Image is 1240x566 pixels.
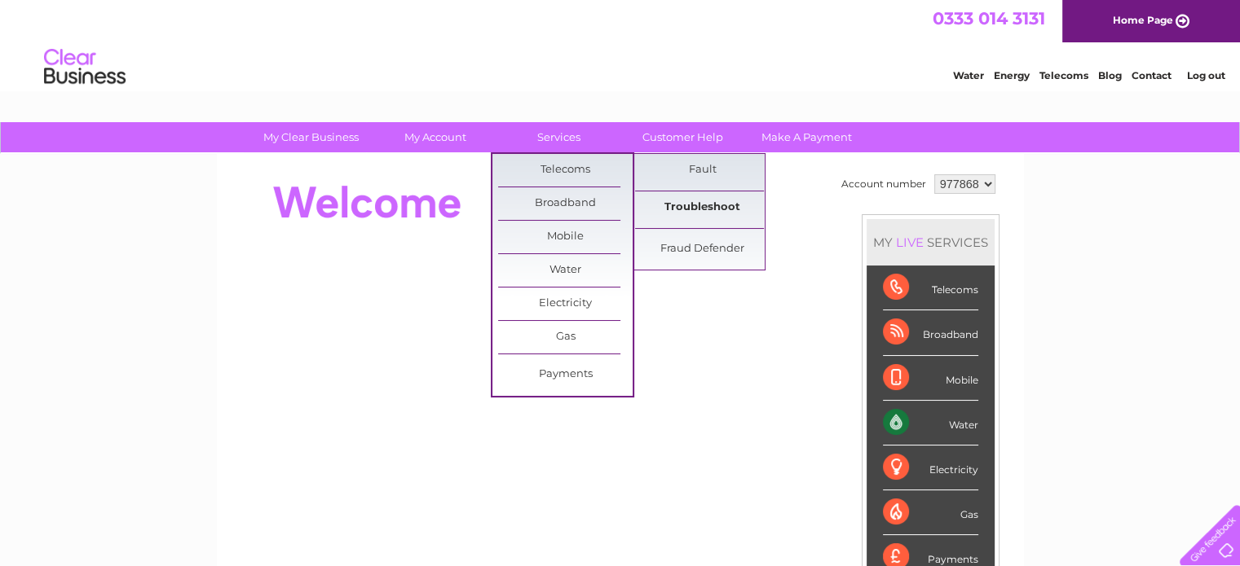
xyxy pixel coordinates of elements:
a: Fraud Defender [635,233,770,265]
a: Gas [498,321,633,353]
div: Gas [883,490,978,535]
a: Payments [498,358,633,391]
a: Telecoms [1039,69,1088,81]
a: 0333 014 3131 [933,8,1045,29]
a: Services [492,122,626,152]
a: Broadband [498,187,633,220]
a: Mobile [498,221,633,253]
a: Make A Payment [739,122,874,152]
a: My Clear Business [244,122,378,152]
div: Telecoms [883,265,978,310]
a: My Account [368,122,502,152]
div: Electricity [883,445,978,490]
a: Water [498,254,633,287]
div: Mobile [883,356,978,401]
div: Broadband [883,310,978,355]
a: Energy [994,69,1030,81]
a: Customer Help [616,122,750,152]
a: Electricity [498,287,633,320]
div: LIVE [893,235,927,250]
a: Troubleshoot [635,191,770,224]
a: Fault [635,154,770,186]
a: Contact [1132,69,1172,81]
div: Clear Business is a trading name of Verastar Limited (registered in [GEOGRAPHIC_DATA] No. 3667643... [236,9,1006,79]
a: Log out [1186,69,1225,81]
td: Account number [837,170,930,198]
a: Water [953,69,984,81]
img: logo.png [43,42,126,92]
a: Telecoms [498,154,633,186]
div: MY SERVICES [867,219,995,265]
a: Blog [1098,69,1122,81]
div: Water [883,401,978,445]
